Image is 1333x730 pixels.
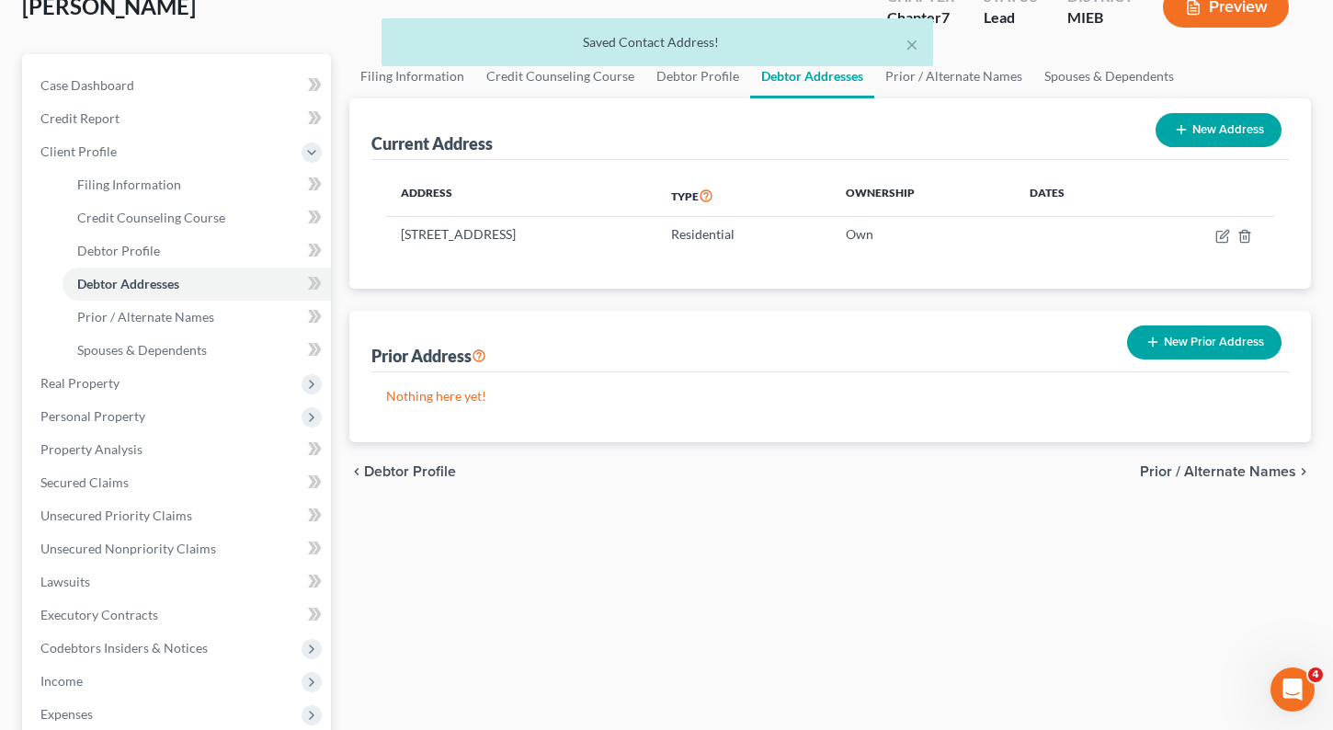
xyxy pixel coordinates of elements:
[77,243,160,258] span: Debtor Profile
[386,175,657,217] th: Address
[40,77,134,93] span: Case Dashboard
[63,334,331,367] a: Spouses & Dependents
[77,276,179,291] span: Debtor Addresses
[1156,113,1282,147] button: New Address
[645,54,750,98] a: Debtor Profile
[63,234,331,268] a: Debtor Profile
[26,565,331,599] a: Lawsuits
[831,175,1016,217] th: Ownership
[26,69,331,102] a: Case Dashboard
[63,168,331,201] a: Filing Information
[1015,175,1135,217] th: Dates
[40,143,117,159] span: Client Profile
[77,342,207,358] span: Spouses & Dependents
[77,210,225,225] span: Credit Counseling Course
[386,217,657,252] td: [STREET_ADDRESS]
[887,7,954,29] div: Chapter
[1296,464,1311,479] i: chevron_right
[386,387,1275,405] p: Nothing here yet!
[26,499,331,532] a: Unsecured Priority Claims
[396,33,918,51] div: Saved Contact Address!
[364,464,456,479] span: Debtor Profile
[1270,667,1315,712] iframe: Intercom live chat
[26,599,331,632] a: Executory Contracts
[40,408,145,424] span: Personal Property
[77,177,181,192] span: Filing Information
[349,464,456,479] button: chevron_left Debtor Profile
[906,33,918,55] button: ×
[371,345,486,367] div: Prior Address
[40,441,142,457] span: Property Analysis
[1140,464,1296,479] span: Prior / Alternate Names
[984,7,1038,29] div: Lead
[475,54,645,98] a: Credit Counseling Course
[40,607,158,622] span: Executory Contracts
[1033,54,1185,98] a: Spouses & Dependents
[26,102,331,135] a: Credit Report
[1308,667,1323,682] span: 4
[40,574,90,589] span: Lawsuits
[349,464,364,479] i: chevron_left
[371,132,493,154] div: Current Address
[63,301,331,334] a: Prior / Alternate Names
[40,541,216,556] span: Unsecured Nonpriority Claims
[40,474,129,490] span: Secured Claims
[941,8,950,26] span: 7
[656,217,831,252] td: Residential
[656,175,831,217] th: Type
[26,532,331,565] a: Unsecured Nonpriority Claims
[40,110,120,126] span: Credit Report
[63,201,331,234] a: Credit Counseling Course
[63,268,331,301] a: Debtor Addresses
[77,309,214,325] span: Prior / Alternate Names
[874,54,1033,98] a: Prior / Alternate Names
[40,508,192,523] span: Unsecured Priority Claims
[40,706,93,722] span: Expenses
[1067,7,1134,29] div: MIEB
[26,433,331,466] a: Property Analysis
[1140,464,1311,479] button: Prior / Alternate Names chevron_right
[750,54,874,98] a: Debtor Addresses
[40,673,83,689] span: Income
[40,640,208,656] span: Codebtors Insiders & Notices
[40,375,120,391] span: Real Property
[831,217,1016,252] td: Own
[26,466,331,499] a: Secured Claims
[349,54,475,98] a: Filing Information
[1127,325,1282,359] button: New Prior Address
